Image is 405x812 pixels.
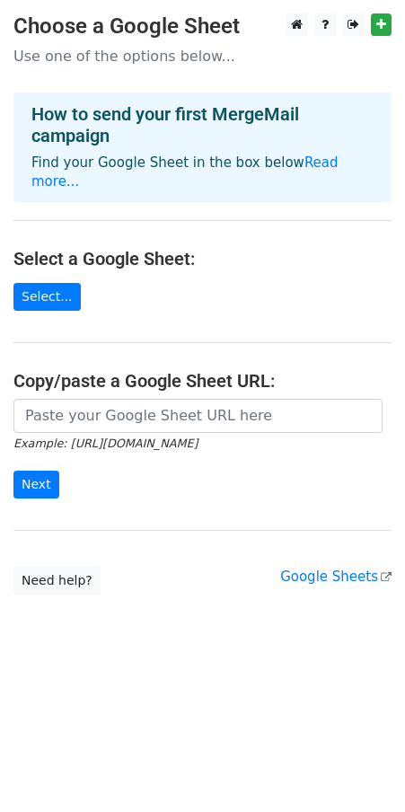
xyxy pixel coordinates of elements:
p: Find your Google Sheet in the box below [31,154,374,191]
h4: How to send your first MergeMail campaign [31,103,374,146]
a: Select... [13,283,81,311]
p: Use one of the options below... [13,47,392,66]
a: Read more... [31,154,339,190]
a: Need help? [13,567,101,595]
small: Example: [URL][DOMAIN_NAME] [13,437,198,450]
h4: Select a Google Sheet: [13,248,392,269]
h3: Choose a Google Sheet [13,13,392,40]
input: Next [13,471,59,499]
input: Paste your Google Sheet URL here [13,399,383,433]
a: Google Sheets [280,569,392,585]
h4: Copy/paste a Google Sheet URL: [13,370,392,392]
